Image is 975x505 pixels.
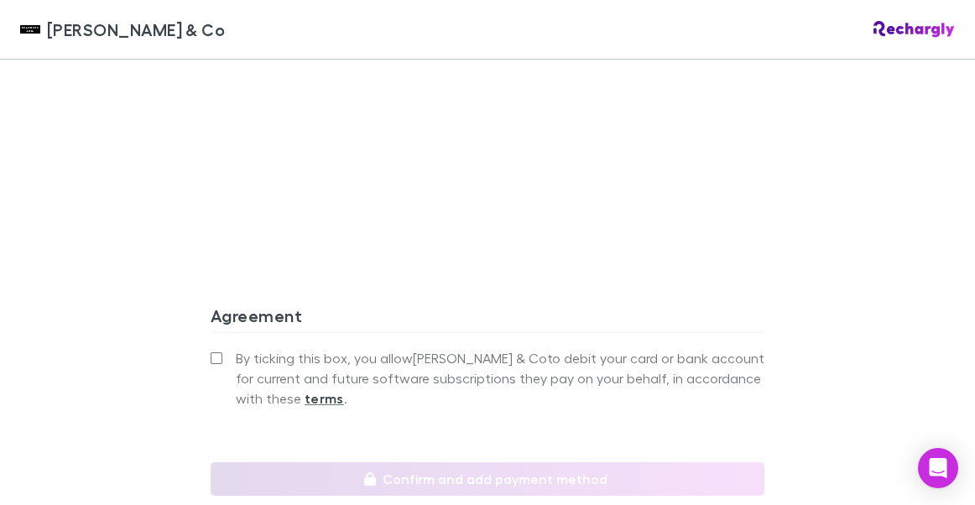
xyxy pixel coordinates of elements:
span: [PERSON_NAME] & Co [47,17,225,42]
h3: Agreement [211,305,764,332]
span: By ticking this box, you allow [PERSON_NAME] & Co to debit your card or bank account for current ... [236,348,764,409]
img: Shaddock & Co's Logo [20,19,40,39]
button: Confirm and add payment method [211,462,764,496]
img: Rechargly Logo [873,21,955,38]
strong: terms [305,390,344,407]
div: Open Intercom Messenger [918,448,958,488]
